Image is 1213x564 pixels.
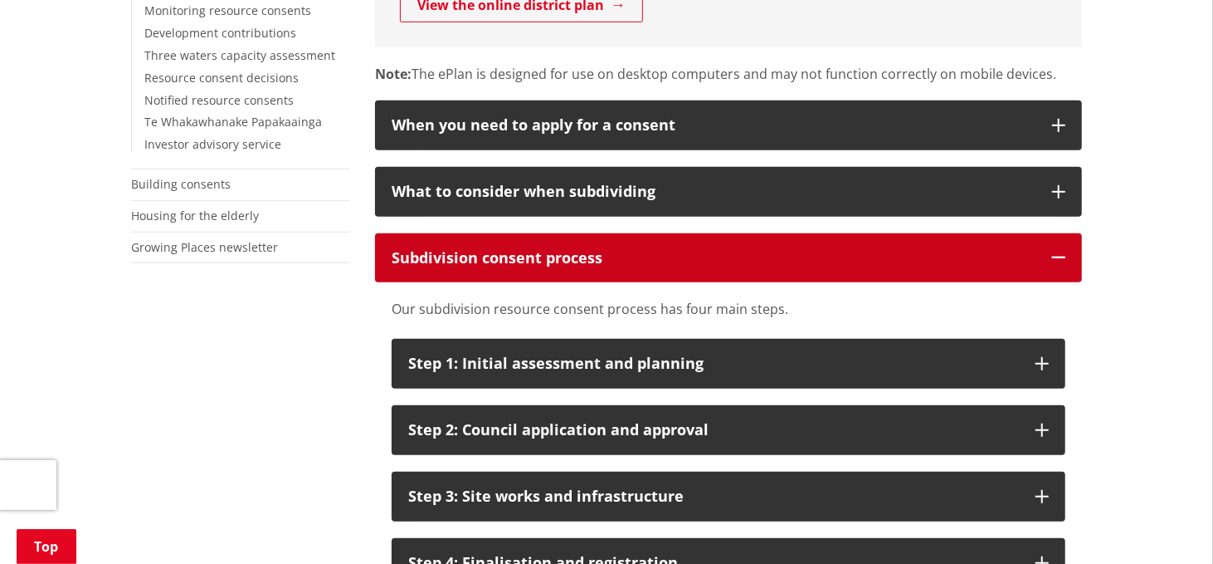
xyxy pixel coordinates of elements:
a: Top [17,529,76,564]
a: Development contributions [144,25,296,41]
a: Building consents [131,176,231,192]
a: Monitoring resource consents [144,2,311,18]
div: Step 3: Site works and infrastructure [408,488,1019,505]
a: Investor advisory service [144,136,281,152]
a: Growing Places newsletter [131,239,278,255]
div: Step 2: Council application and approval [408,422,1019,439]
button: When you need to apply for a consent [375,101,1082,150]
a: Three waters capacity assessment [144,47,335,63]
div: What to consider when subdividing [392,184,1035,200]
p: The ePlan is designed for use on desktop computers and may not function correctly on mobile devices. [375,64,1082,84]
iframe: Messenger Launcher [1137,494,1196,554]
a: Te Whakawhanake Papakaainga [144,114,322,130]
div: Our subdivision resource consent process has four main steps. [392,299,1065,339]
div: When you need to apply for a consent [392,117,1035,134]
div: Step 1: Initial assessment and planning [408,356,1019,372]
button: Subdivision consent process [375,233,1082,283]
button: What to consider when subdividing [375,167,1082,217]
div: Subdivision consent process [392,250,1035,267]
a: Notified resource consents [144,92,294,108]
button: Step 1: Initial assessment and planning [392,339,1065,389]
a: Resource consent decisions [144,70,299,86]
button: Step 3: Site works and infrastructure [392,472,1065,522]
a: Housing for the elderly [131,208,259,223]
button: Step 2: Council application and approval [392,405,1065,455]
strong: Note: [375,65,412,83]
